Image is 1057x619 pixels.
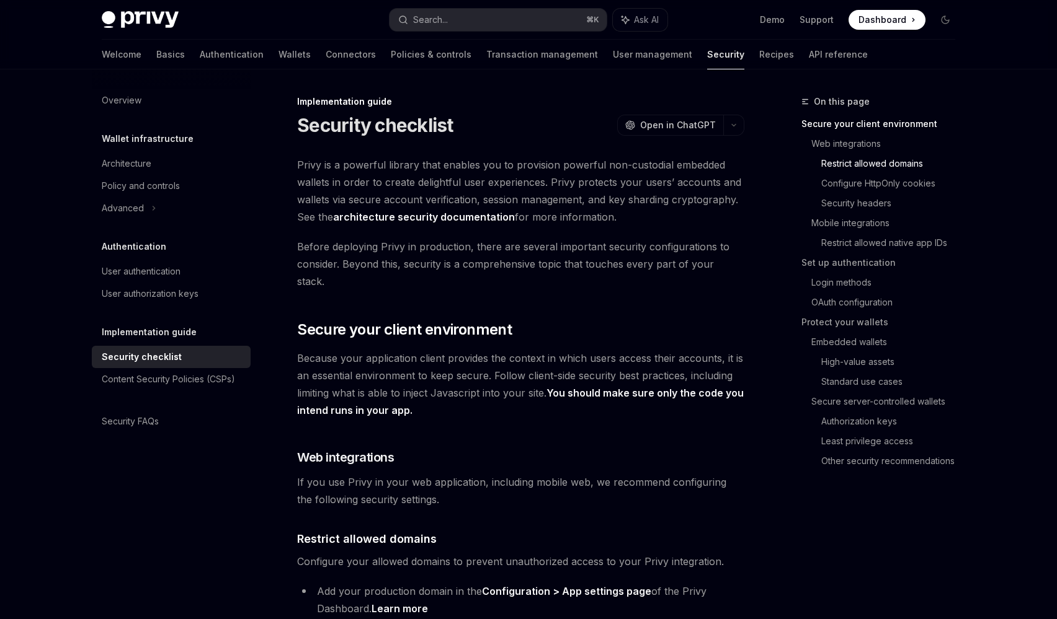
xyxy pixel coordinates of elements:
a: Security FAQs [92,410,251,432]
div: Search... [413,12,448,27]
a: Secure your client environment [801,114,965,134]
a: Restrict allowed native app IDs [821,233,965,253]
span: Restrict allowed domains [297,530,437,547]
h5: Implementation guide [102,325,197,340]
h1: Security checklist [297,114,453,136]
button: Open in ChatGPT [617,115,723,136]
a: Wallets [279,40,311,69]
a: Secure server-controlled wallets [811,392,965,411]
a: Configuration > App settings page [482,585,651,598]
div: User authorization keys [102,286,198,301]
a: High-value assets [821,352,965,372]
a: Basics [156,40,185,69]
a: Content Security Policies (CSPs) [92,368,251,390]
h5: Authentication [102,239,166,254]
li: Add your production domain in the of the Privy Dashboard. [297,582,744,617]
a: Least privilege access [821,431,965,451]
span: Configure your allowed domains to prevent unauthorized access to your Privy integration. [297,553,744,570]
a: User authorization keys [92,283,251,305]
a: Authentication [200,40,264,69]
a: Protect your wallets [801,312,965,332]
a: User management [613,40,692,69]
a: Connectors [326,40,376,69]
div: Advanced [102,201,144,216]
a: Mobile integrations [811,213,965,233]
span: On this page [814,94,870,109]
a: Standard use cases [821,372,965,392]
button: Ask AI [613,9,667,31]
span: Dashboard [859,14,906,26]
span: Before deploying Privy in production, there are several important security configurations to cons... [297,238,744,290]
a: Embedded wallets [811,332,965,352]
div: Policy and controls [102,178,180,193]
a: Configure HttpOnly cookies [821,173,965,193]
a: Policy and controls [92,175,251,197]
a: Set up authentication [801,253,965,273]
a: architecture security documentation [333,211,515,224]
a: Transaction management [486,40,598,69]
a: Learn more [372,602,428,615]
span: If you use Privy in your web application, including mobile web, we recommend configuring the foll... [297,473,744,508]
span: ⌘ K [586,15,599,25]
a: API reference [809,40,868,69]
span: Ask AI [634,14,659,26]
a: Policies & controls [391,40,471,69]
a: Support [800,14,834,26]
div: Security checklist [102,349,182,364]
a: Security headers [821,193,965,213]
a: Overview [92,89,251,112]
h5: Wallet infrastructure [102,131,194,146]
a: Other security recommendations [821,451,965,471]
span: Secure your client environment [297,320,512,340]
span: Web integrations [297,449,394,466]
span: Because your application client provides the context in which users access their accounts, it is ... [297,349,744,419]
a: Login methods [811,273,965,292]
span: Open in ChatGPT [640,119,716,131]
img: dark logo [102,11,179,29]
a: Security checklist [92,346,251,368]
a: Dashboard [849,10,925,30]
a: Restrict allowed domains [821,154,965,173]
a: Welcome [102,40,141,69]
div: Implementation guide [297,95,744,108]
a: Architecture [92,152,251,175]
a: Recipes [759,40,794,69]
div: User authentication [102,264,181,279]
a: Demo [760,14,785,26]
div: Content Security Policies (CSPs) [102,372,235,387]
a: User authentication [92,260,251,283]
div: Security FAQs [102,414,159,429]
a: Authorization keys [821,411,965,431]
a: Security [707,40,744,69]
button: Search...⌘K [390,9,607,31]
div: Overview [102,93,141,108]
div: Architecture [102,156,151,171]
span: Privy is a powerful library that enables you to provision powerful non-custodial embedded wallets... [297,156,744,226]
a: Web integrations [811,134,965,154]
a: OAuth configuration [811,292,965,312]
button: Toggle dark mode [935,10,955,30]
